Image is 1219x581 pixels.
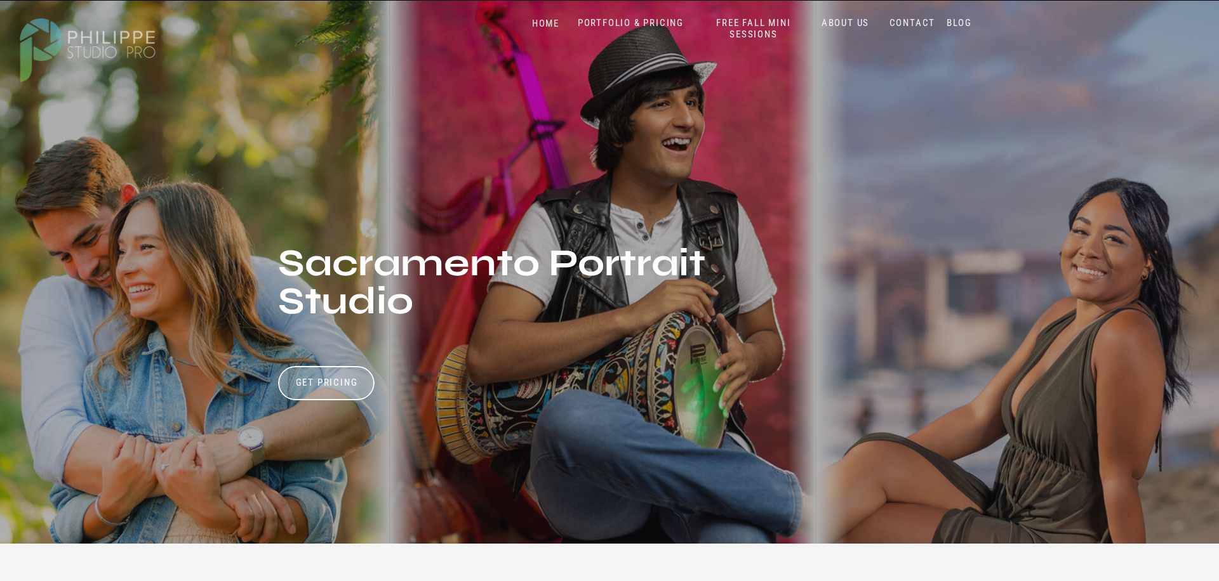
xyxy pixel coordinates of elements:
a: CONTACT [886,17,938,29]
a: HOME [519,18,573,30]
a: FREE FALL MINI SESSIONS [701,17,806,41]
a: PORTFOLIO & PRICING [573,17,689,29]
a: BLOG [943,17,975,29]
a: Get Pricing [291,377,362,392]
a: ABOUT US [818,17,872,29]
h1: Sacramento Portrait Studio [278,244,709,370]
